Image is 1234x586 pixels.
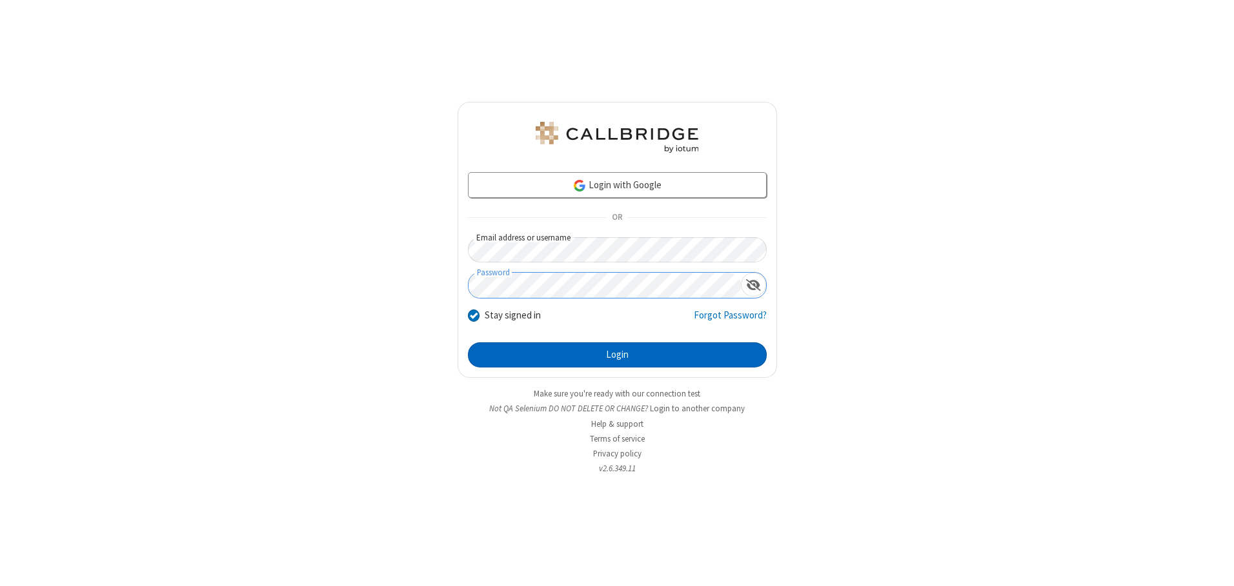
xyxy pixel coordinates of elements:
a: Help & support [591,418,643,429]
a: Make sure you're ready with our connection test [534,388,700,399]
input: Email address or username [468,237,767,262]
div: Show password [741,273,766,297]
a: Terms of service [590,433,645,444]
a: Forgot Password? [694,308,767,333]
li: Not QA Selenium DO NOT DELETE OR CHANGE? [458,402,777,415]
li: v2.6.349.11 [458,462,777,474]
button: Login to another company [650,402,745,415]
img: QA Selenium DO NOT DELETE OR CHANGE [533,122,701,153]
input: Password [469,273,741,298]
a: Login with Google [468,172,767,198]
label: Stay signed in [485,308,541,323]
button: Login [468,342,767,368]
img: google-icon.png [572,179,587,193]
span: OR [607,209,627,227]
a: Privacy policy [593,448,642,459]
